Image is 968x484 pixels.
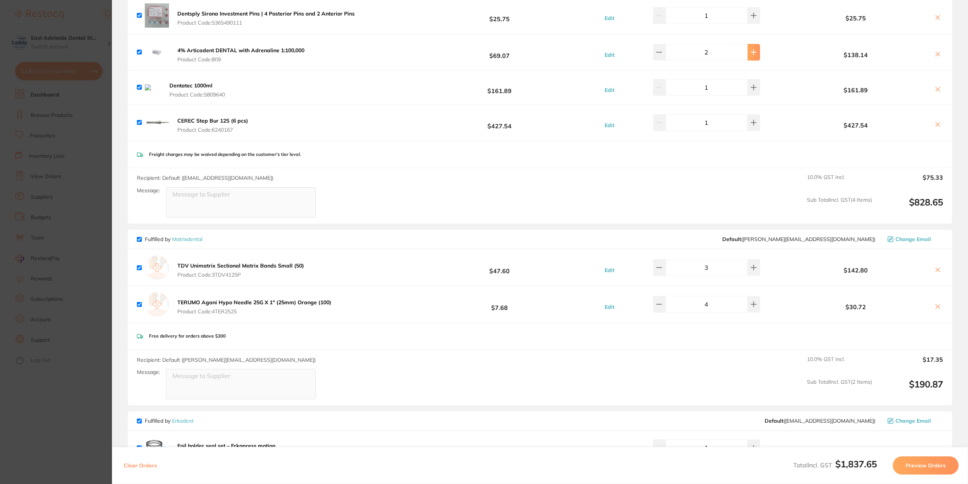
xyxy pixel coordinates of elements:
span: peter@matrixdental.com.au [722,236,875,242]
button: Edit [602,87,617,93]
b: $47.60 [419,261,580,275]
b: $30.40 [419,441,580,455]
b: $161.89 [419,80,580,94]
button: 4% Articadent DENTAL with Adrenaline 1:100,000 Product Code:809 [175,47,307,63]
b: $142.80 [782,267,929,274]
div: message notification from Restocq, 16h ago. Hi Melissa, Choose a greener path in healthcare! 🌱Get... [11,7,140,140]
p: Fulfilled by [145,236,202,242]
i: Discount will be applied on the supplier’s end. [33,64,130,78]
b: $427.54 [419,116,580,130]
button: Dentatec 1000ml Product Code:5809640 [167,82,235,98]
a: Erkodent [172,417,194,424]
a: Matrixdental [172,236,202,243]
button: Change Email [885,236,943,243]
b: TERUMO Agani Hypo Needle 25G X 1" (25mm) Orange (100) [177,299,331,306]
label: Message: [137,187,160,194]
b: $1,837.65 [835,458,877,470]
span: Product Code: 3TDV4125P [177,272,304,278]
span: Product Code: 5365490111 [177,20,355,26]
output: $190.87 [878,379,943,400]
p: Fulfilled by [145,418,194,424]
button: Foil holder seal set – Erkopress motion Product Code:188011 + 110857 [175,442,278,458]
span: 10.0 % GST Incl. [807,174,872,191]
p: Freight charges may be waived depending on the customer's tier level. [149,152,301,157]
b: Foil holder seal set – Erkopress motion [177,442,275,449]
div: 🌱Get 20% off all RePractice products on Restocq until [DATE]. Simply head to Browse Products and ... [33,34,134,79]
button: Edit [602,267,617,274]
span: Sub Total Incl. GST ( 4 Items) [807,197,872,218]
img: YTlkbTJ1bg [145,84,161,90]
output: $828.65 [878,197,943,218]
img: bjJ5dG5tOA [145,3,169,28]
span: Change Email [895,418,931,424]
span: support@erkodent.com.au [765,418,875,424]
button: TDV Unimatrix Sectional Matrix Bands Small (50) Product Code:3TDV4125P [175,262,306,278]
div: Message content [33,12,134,125]
button: Change Email [885,417,943,424]
b: Dentatec 1000ml [169,82,213,89]
span: Recipient: Default ( [PERSON_NAME][EMAIL_ADDRESS][DOMAIN_NAME] ) [137,356,316,363]
b: Default [722,236,741,243]
button: Edit [602,15,617,22]
b: CEREC Step Bur 12S (6 pcs) [177,117,248,124]
b: $25.75 [419,8,580,22]
b: $69.07 [419,45,580,59]
b: TDV Unimatrix Sectional Matrix Bands Small (50) [177,262,304,269]
button: Preview Orders [893,456,959,475]
b: $30.72 [782,303,929,310]
button: CEREC Step Bur 12S (6 pcs) Product Code:6240167 [175,117,250,133]
button: Edit [602,51,617,58]
span: Total Incl. GST [793,461,877,469]
button: Edit [602,303,617,310]
b: $161.89 [782,87,929,93]
output: $17.35 [878,356,943,373]
span: Change Email [895,236,931,242]
img: ZXdoNGRjeQ [145,40,169,64]
p: Free delivery for orders above $300 [149,333,226,339]
img: Profile image for Restocq [17,14,29,26]
span: Product Code: 6240167 [177,127,248,133]
img: Mm42b2dwbA [145,110,169,135]
label: Message: [137,369,160,375]
span: 10.0 % GST Incl. [807,356,872,373]
output: $75.33 [878,174,943,191]
b: $138.14 [782,51,929,58]
img: em01MmU3cg [145,437,169,458]
span: Sub Total Incl. GST ( 2 Items) [807,379,872,400]
img: empty.jpg [145,292,169,316]
b: $7.68 [419,297,580,311]
span: Recipient: Default ( [EMAIL_ADDRESS][DOMAIN_NAME] ) [137,174,273,181]
button: Clear Orders [121,456,159,475]
b: $427.54 [782,122,929,129]
span: Product Code: 809 [177,56,304,62]
span: Product Code: 5809640 [169,92,233,98]
img: empty.jpg [145,255,169,280]
span: Product Code: 4TER2525 [177,308,331,314]
div: Choose a greener path in healthcare! [33,23,134,30]
button: Edit [602,122,617,129]
button: Dentsply Sirona Investment Pins | 4 Posterior Pins and 2 Anterior Pins Product Code:5365490111 [175,10,357,26]
p: Message from Restocq, sent 16h ago [33,128,134,135]
b: Dentsply Sirona Investment Pins | 4 Posterior Pins and 2 Anterior Pins [177,10,355,17]
div: Hi [PERSON_NAME], [33,12,134,19]
b: $25.75 [782,15,929,22]
button: TERUMO Agani Hypo Needle 25G X 1" (25mm) Orange (100) Product Code:4TER2525 [175,299,334,315]
b: 4% Articadent DENTAL with Adrenaline 1:100,000 [177,47,304,54]
b: Default [765,417,783,424]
